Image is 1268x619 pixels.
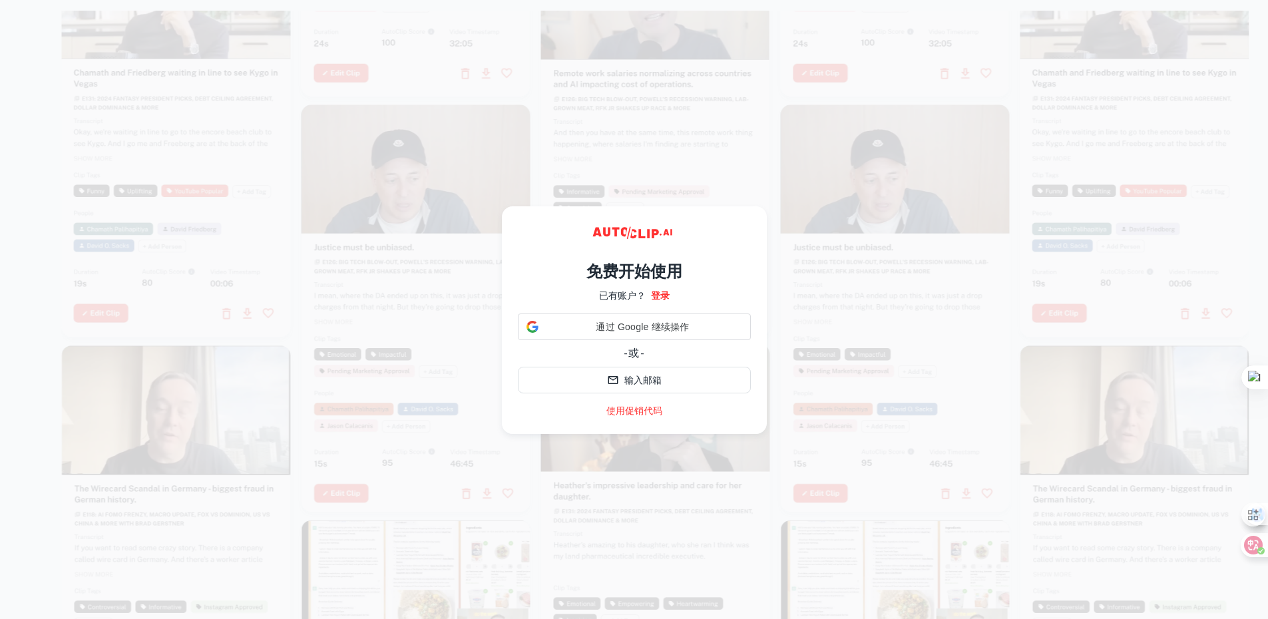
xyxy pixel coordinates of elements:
font: 使用促销代码 [606,405,662,416]
font: 已有账户？ [599,290,646,301]
font: 免费开始使用 [586,262,682,280]
font: - 或 - [624,347,644,359]
font: 登录 [651,290,670,301]
a: 登录 [651,288,670,303]
font: 输入邮箱 [624,375,662,385]
span: 通过 Google 继续操作 [544,320,742,334]
button: 输入邮箱 [518,367,751,393]
div: 通过 Google 继续操作 [518,313,751,340]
